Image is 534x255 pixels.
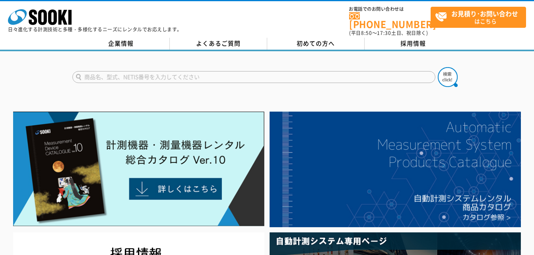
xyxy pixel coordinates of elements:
a: 初めての方へ [267,38,365,50]
strong: お見積り･お問い合わせ [451,9,518,18]
a: よくあるご質問 [170,38,267,50]
span: 初めての方へ [297,39,335,48]
a: 採用情報 [365,38,462,50]
img: Catalog Ver10 [13,112,264,227]
p: 日々進化する計測技術と多種・多様化するニーズにレンタルでお応えします。 [8,27,182,32]
img: 自動計測システムカタログ [270,112,521,228]
img: btn_search.png [438,67,458,87]
span: (平日 ～ 土日、祝日除く) [349,29,428,37]
a: お見積り･お問い合わせはこちら [431,7,526,28]
span: はこちら [435,7,526,27]
a: 企業情報 [72,38,170,50]
a: [PHONE_NUMBER] [349,12,431,29]
input: 商品名、型式、NETIS番号を入力してください [72,71,435,83]
span: 17:30 [377,29,391,37]
span: 8:50 [361,29,372,37]
span: お電話でのお問い合わせは [349,7,431,12]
